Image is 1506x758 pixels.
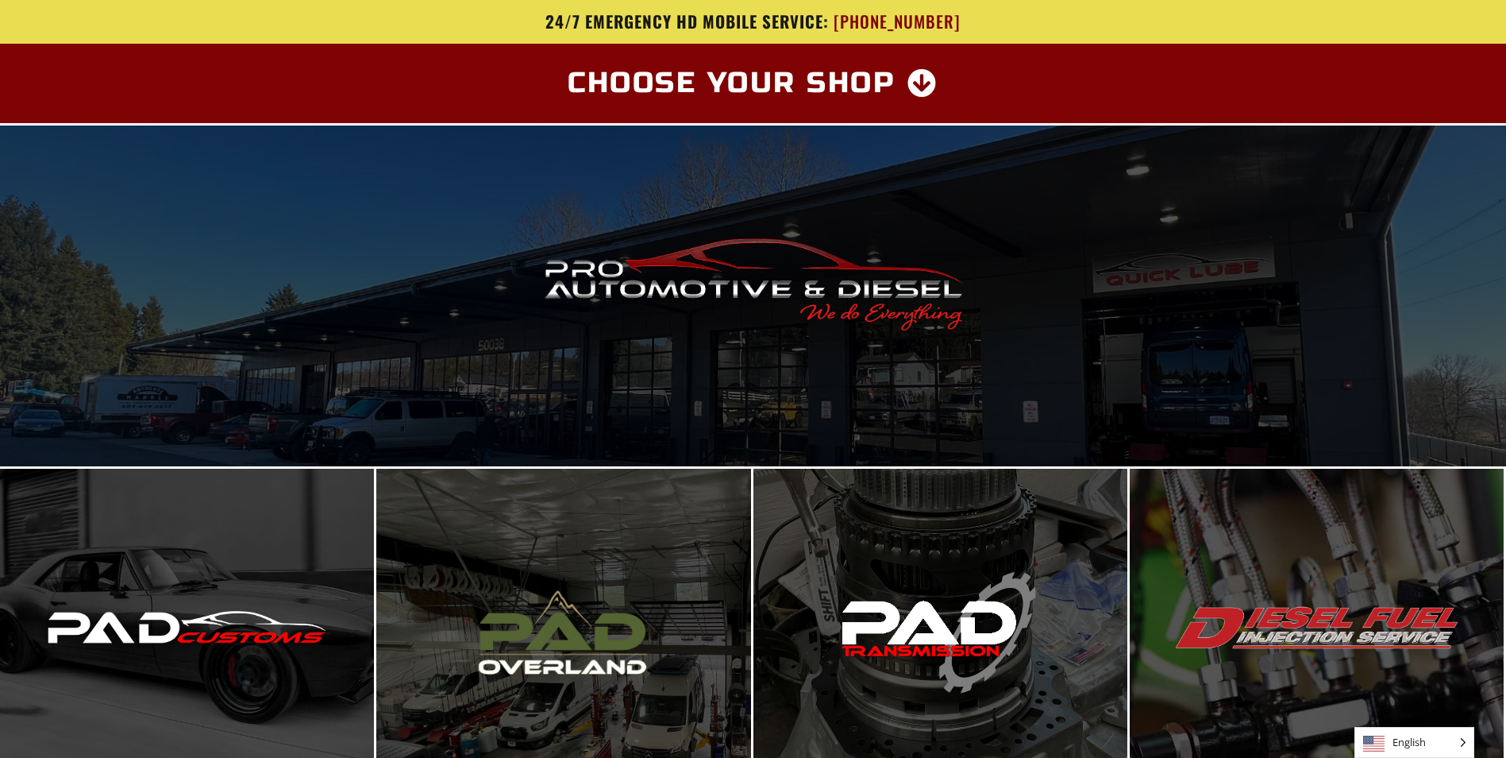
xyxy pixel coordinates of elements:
aside: Language selected: English [1354,727,1474,758]
a: 24/7 Emergency HD Mobile Service: [PHONE_NUMBER] [289,12,1218,32]
span: [PHONE_NUMBER] [834,12,961,32]
span: 24/7 Emergency HD Mobile Service: [545,9,829,33]
a: Choose Your Shop [549,60,957,107]
span: English [1355,728,1473,757]
span: Choose Your Shop [568,69,896,98]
